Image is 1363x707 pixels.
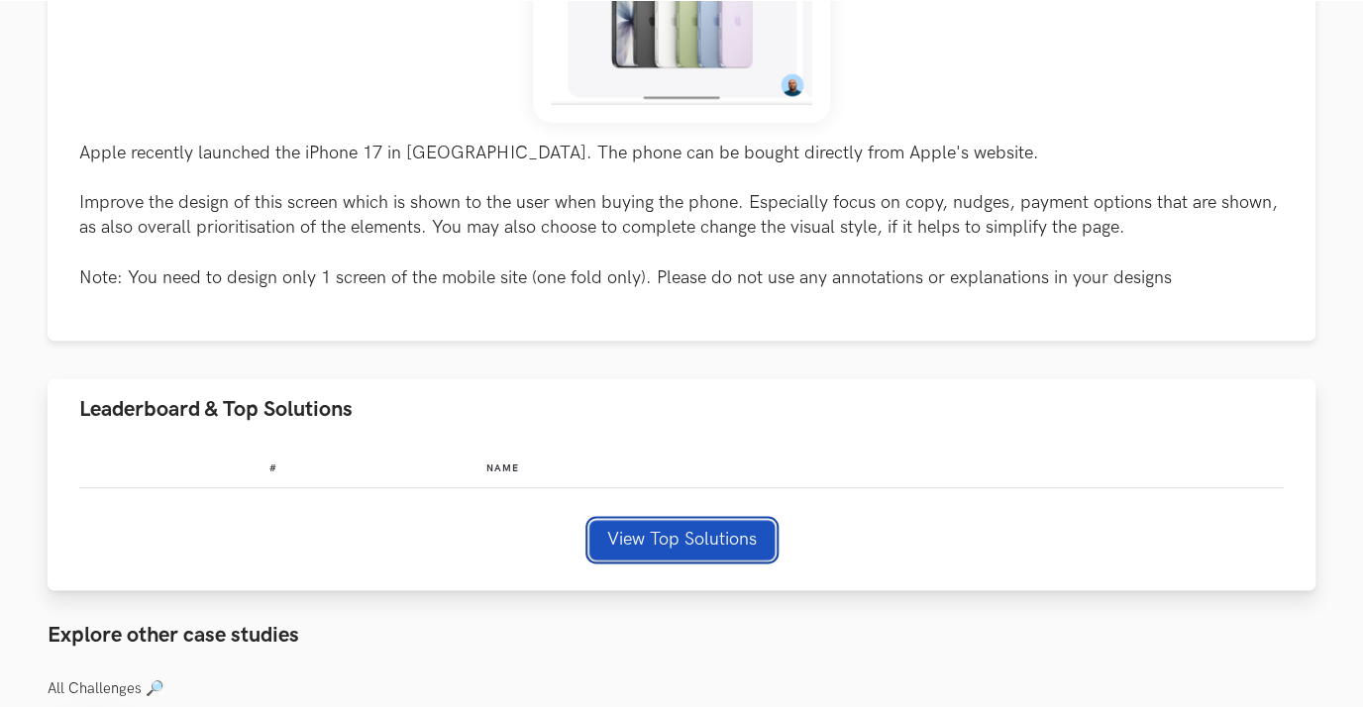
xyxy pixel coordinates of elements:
[589,520,775,559] button: View Top Solutions
[79,141,1284,290] p: Apple recently launched the iPhone 17 in [GEOGRAPHIC_DATA]. The phone can be bought directly from...
[48,378,1315,441] button: Leaderboard & Top Solutions
[486,462,519,474] span: Name
[48,679,1315,697] h3: All Challenges 🔎
[269,462,277,474] span: #
[48,441,1315,591] div: Leaderboard & Top Solutions
[79,447,1284,488] table: Leaderboard
[79,396,353,423] span: Leaderboard & Top Solutions
[48,622,1315,648] h3: Explore other case studies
